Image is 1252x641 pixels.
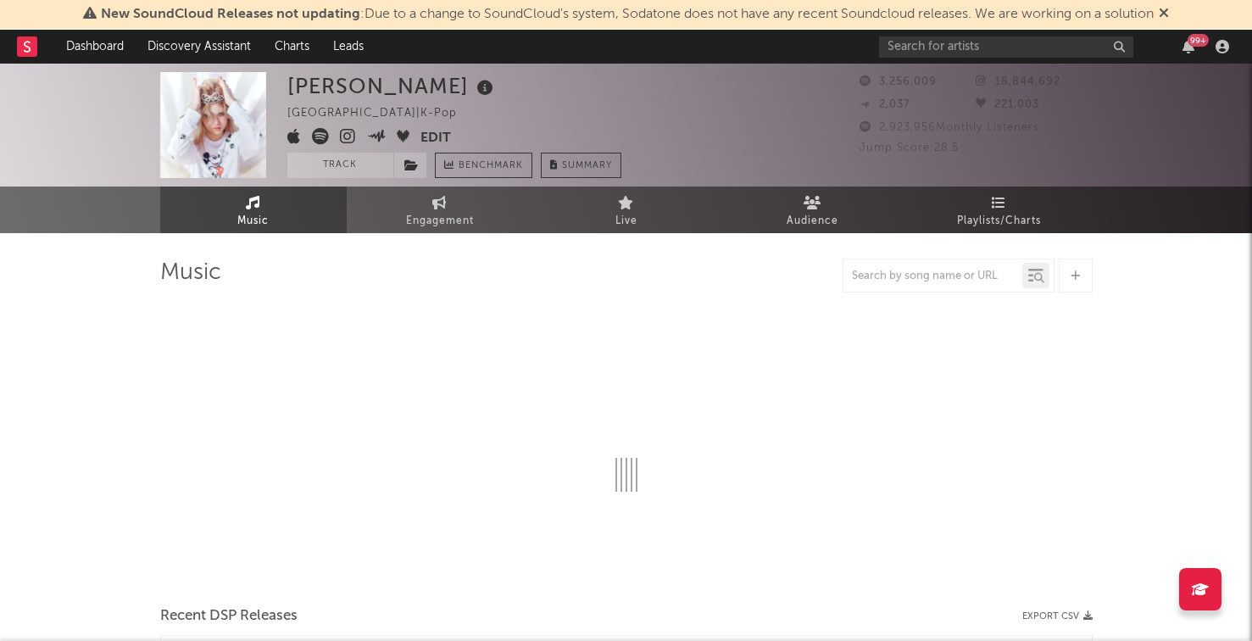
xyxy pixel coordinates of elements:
span: 18,844,692 [976,76,1060,87]
a: Charts [263,30,321,64]
span: Playlists/Charts [957,211,1041,231]
span: Audience [787,211,838,231]
button: Edit [420,128,451,149]
button: 99+ [1182,40,1194,53]
span: Recent DSP Releases [160,606,298,627]
a: Engagement [347,187,533,233]
a: Benchmark [435,153,532,178]
button: Track [287,153,393,178]
div: [PERSON_NAME] [287,72,498,100]
button: Summary [541,153,621,178]
div: 99 + [1188,34,1209,47]
input: Search for artists [879,36,1133,58]
a: Music [160,187,347,233]
a: Dashboard [54,30,136,64]
span: 3,256,009 [860,76,937,87]
a: Playlists/Charts [906,187,1093,233]
span: New SoundCloud Releases not updating [101,8,360,21]
span: 2,037 [860,99,910,110]
span: Benchmark [459,156,523,176]
span: Live [615,211,637,231]
span: : Due to a change to SoundCloud's system, Sodatone does not have any recent Soundcloud releases. ... [101,8,1154,21]
button: Export CSV [1022,611,1093,621]
a: Leads [321,30,376,64]
input: Search by song name or URL [843,270,1022,283]
span: Jump Score: 28.5 [860,142,959,153]
a: Live [533,187,720,233]
span: Dismiss [1159,8,1169,21]
div: [GEOGRAPHIC_DATA] | K-Pop [287,103,476,124]
a: Discovery Assistant [136,30,263,64]
span: Summary [562,161,612,170]
span: 2,923,956 Monthly Listeners [860,122,1039,133]
span: Music [237,211,269,231]
span: Engagement [406,211,474,231]
span: 221,003 [976,99,1039,110]
a: Audience [720,187,906,233]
